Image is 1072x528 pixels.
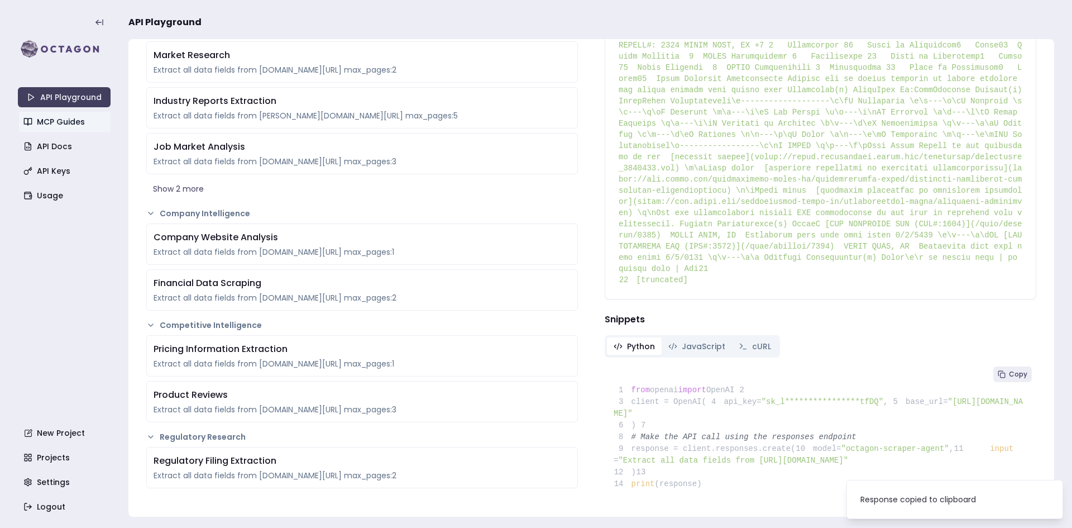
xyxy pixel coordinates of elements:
[154,64,571,75] div: Extract all data fields from [DOMAIN_NAME][URL] max_pages:2
[954,443,971,455] span: 11
[18,87,111,107] a: API Playground
[636,467,654,478] span: 13
[813,444,841,453] span: model=
[883,397,888,406] span: ,
[631,386,650,394] span: from
[682,341,725,352] span: JavaScript
[888,396,906,408] span: 5
[614,456,618,465] span: =
[154,140,571,154] div: Job Market Analysis
[734,384,752,396] span: 2
[706,386,734,394] span: OpenAI
[154,388,571,402] div: Product Reviews
[146,208,578,219] button: Company Intelligence
[627,341,655,352] span: Python
[631,432,856,441] span: # Make the API call using the responses endpoint
[619,274,636,286] span: 22
[990,444,1013,453] span: input
[154,358,571,369] div: Extract all data fields from [DOMAIN_NAME][URL] max_pages:1
[993,367,1032,382] button: Copy
[752,341,771,352] span: cURL
[614,396,631,408] span: 3
[614,421,636,430] span: )
[18,38,111,60] img: logo-rect-yK7x_WSZ.svg
[678,386,706,394] span: import
[19,161,112,181] a: API Keys
[724,397,761,406] span: api_key=
[636,420,654,431] span: 7
[631,479,655,488] span: print
[614,478,631,490] span: 14
[655,479,702,488] span: (response)
[19,136,112,156] a: API Docs
[146,431,578,443] button: Regulatory Research
[605,313,1036,326] h4: Snippets
[128,16,202,29] span: API Playground
[949,444,954,453] span: ,
[650,386,678,394] span: openai
[154,404,571,415] div: Extract all data fields from [DOMAIN_NAME][URL] max_pages:3
[154,246,571,258] div: Extract all data fields from [DOMAIN_NAME][URL] max_pages:1
[19,472,112,492] a: Settings
[614,397,706,406] span: client = OpenAI(
[614,467,631,478] span: 12
[618,456,848,465] span: "Extract all data fields from [URL][DOMAIN_NAME]"
[796,443,813,455] span: 10
[154,292,571,303] div: Extract all data fields from [DOMAIN_NAME][URL] max_pages:2
[841,444,949,453] span: "octagon-scraper-agent"
[154,110,571,121] div: Extract all data fields from [PERSON_NAME][DOMAIN_NAME][URL] max_pages:5
[154,231,571,244] div: Company Website Analysis
[154,94,571,108] div: Industry Reports Extraction
[706,396,724,408] span: 4
[614,468,636,477] span: )
[146,179,578,199] button: Show 2 more
[860,494,976,505] div: Response copied to clipboard
[154,454,571,468] div: Regulatory Filing Extraction
[19,112,112,132] a: MCP Guides
[614,443,631,455] span: 9
[614,384,631,396] span: 1
[614,420,631,431] span: 6
[698,263,716,274] span: 21
[154,49,571,62] div: Market Research
[19,448,112,468] a: Projects
[146,320,578,331] button: Competitive Intelligence
[614,444,796,453] span: response = client.responses.create(
[154,277,571,290] div: Financial Data Scraping
[154,156,571,167] div: Extract all data fields from [DOMAIN_NAME][URL] max_pages:3
[1009,370,1027,379] span: Copy
[906,397,948,406] span: base_url=
[19,497,112,517] a: Logout
[619,275,688,284] span: [truncated]
[614,431,631,443] span: 8
[154,470,571,481] div: Extract all data fields from [DOMAIN_NAME][URL] max_pages:2
[154,343,571,356] div: Pricing Information Extraction
[19,185,112,206] a: Usage
[19,423,112,443] a: New Project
